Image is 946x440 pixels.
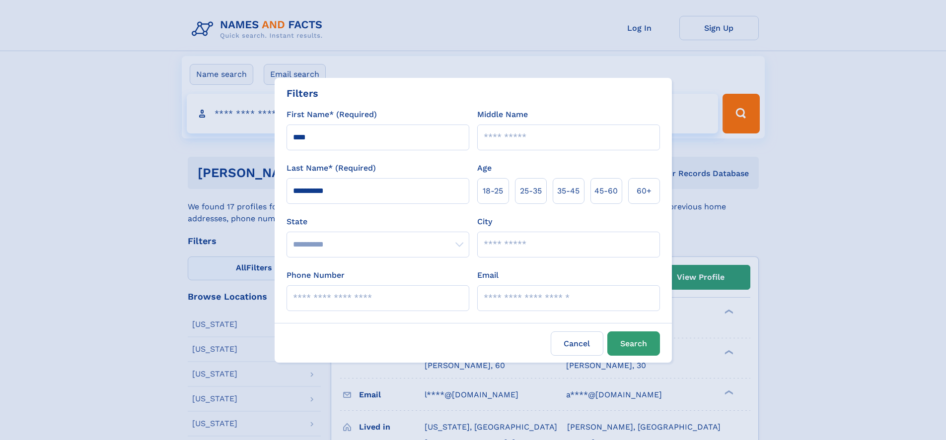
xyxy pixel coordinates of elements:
[607,331,660,356] button: Search
[551,331,603,356] label: Cancel
[557,185,580,197] span: 35‑45
[287,109,377,121] label: First Name* (Required)
[483,185,503,197] span: 18‑25
[477,216,492,228] label: City
[594,185,618,197] span: 45‑60
[637,185,652,197] span: 60+
[287,269,345,281] label: Phone Number
[520,185,542,197] span: 25‑35
[477,109,528,121] label: Middle Name
[477,162,492,174] label: Age
[287,86,318,101] div: Filters
[287,216,469,228] label: State
[287,162,376,174] label: Last Name* (Required)
[477,269,499,281] label: Email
